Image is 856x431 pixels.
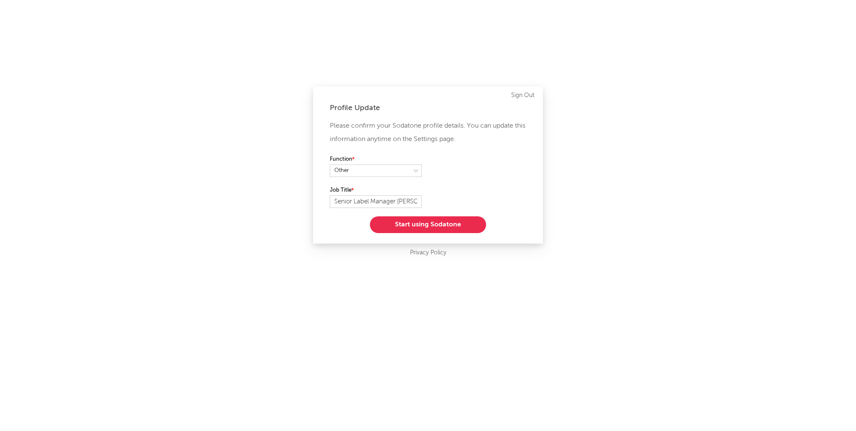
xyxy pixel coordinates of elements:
[330,154,422,164] label: Function
[330,103,526,113] div: Profile Update
[370,216,486,233] button: Start using Sodatone
[410,248,446,258] a: Privacy Policy
[511,90,535,100] a: Sign Out
[330,119,526,146] p: Please confirm your Sodatone profile details. You can update this information anytime on the Sett...
[330,185,422,195] label: Job Title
